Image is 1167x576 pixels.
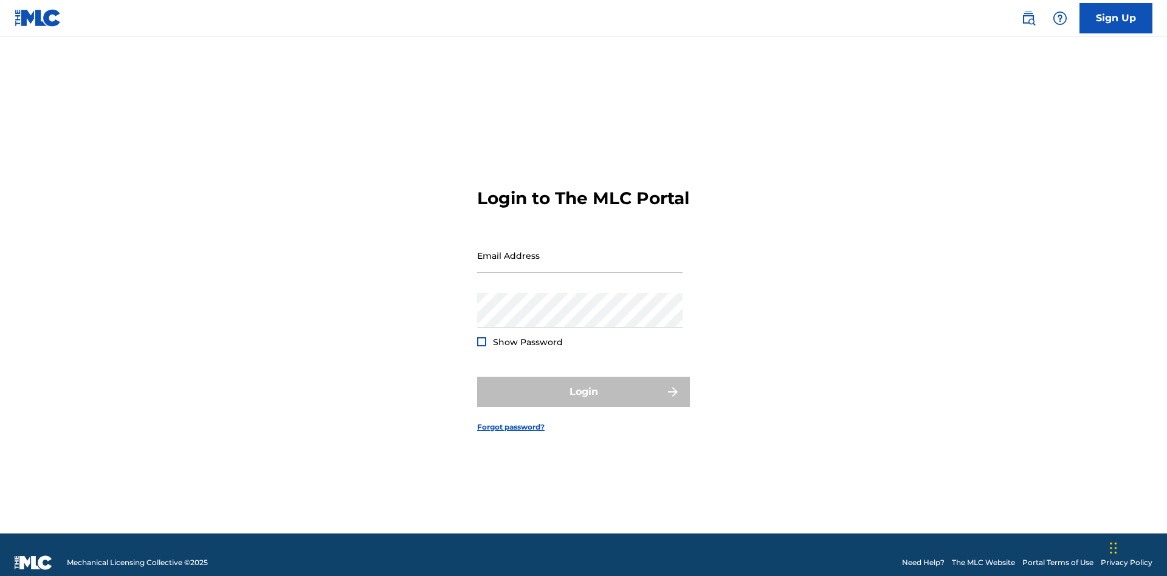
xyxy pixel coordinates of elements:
[15,9,61,27] img: MLC Logo
[1016,6,1041,30] a: Public Search
[1079,3,1152,33] a: Sign Up
[477,422,545,433] a: Forgot password?
[477,188,689,209] h3: Login to The MLC Portal
[67,557,208,568] span: Mechanical Licensing Collective © 2025
[15,555,52,570] img: logo
[1022,557,1093,568] a: Portal Terms of Use
[952,557,1015,568] a: The MLC Website
[1053,11,1067,26] img: help
[1101,557,1152,568] a: Privacy Policy
[1048,6,1072,30] div: Help
[1106,518,1167,576] iframe: Chat Widget
[1110,530,1117,566] div: Drag
[493,337,563,348] span: Show Password
[902,557,945,568] a: Need Help?
[1021,11,1036,26] img: search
